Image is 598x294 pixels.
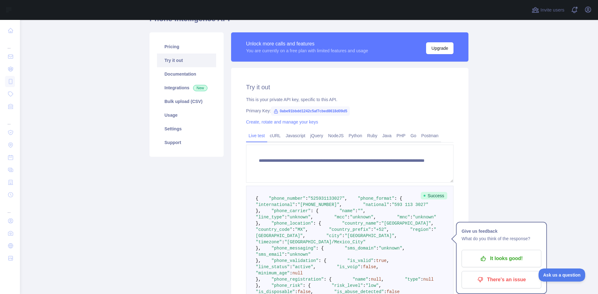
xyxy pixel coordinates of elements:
span: "low" [366,283,379,288]
p: What do you think of the response? [462,235,541,242]
span: }, [256,208,261,213]
span: "risk_level" [332,283,363,288]
a: cURL [267,131,283,141]
span: "international" [256,202,295,207]
span: }, [256,258,261,263]
span: : [379,221,381,226]
span: , [402,246,405,251]
a: Postman [419,131,441,141]
span: null [371,277,382,282]
a: Documentation [157,67,216,81]
span: null [423,277,434,282]
span: "type" [405,277,420,282]
span: : [363,283,366,288]
span: "unknown" [413,215,436,220]
div: ... [5,113,15,126]
span: false [363,264,376,269]
div: This is your private API key, specific to this API. [246,96,453,103]
span: : [284,252,287,257]
span: : [290,271,292,276]
span: { [256,196,258,201]
a: Python [346,131,365,141]
span: "phone_risk" [271,283,303,288]
a: Go [408,131,419,141]
h1: Give us feedback [462,227,541,235]
span: New [193,85,207,91]
span: "timezone" [256,240,282,245]
span: "country_prefix" [329,227,371,232]
a: PHP [394,131,408,141]
p: There's an issue [466,274,537,285]
span: "phone_carrier" [271,208,311,213]
span: , [345,196,347,201]
span: : [410,215,413,220]
span: "sms_email" [256,252,284,257]
span: }, [256,246,261,251]
span: true [376,258,387,263]
button: There's an issue [462,271,541,288]
span: "line_type" [256,215,284,220]
span: "" [358,208,363,213]
span: "mnc" [397,215,410,220]
a: Integrations New [157,81,216,95]
span: 0abe91bbdd1242c5af7cbed8618d09d5 [271,106,350,116]
span: "phone_location" [271,221,313,226]
span: : [290,264,292,269]
span: "is_voip" [337,264,360,269]
span: Invite users [540,7,564,14]
span: , [303,233,305,238]
span: , [339,202,342,207]
span: , [394,233,397,238]
span: "city" [326,233,342,238]
span: : [282,240,284,245]
span: : [342,233,344,238]
a: Ruby [365,131,380,141]
div: ... [5,37,15,50]
span: "phone_number" [269,196,306,201]
span: : [347,215,350,220]
span: : { [313,221,321,226]
span: "[GEOGRAPHIC_DATA]/Mexico_City" [284,240,365,245]
span: : { [311,208,318,213]
span: , [431,221,434,226]
span: Success [421,192,447,199]
span: }, [256,221,261,226]
button: It looks good! [462,250,541,267]
span: , [306,227,308,232]
span: , [363,208,366,213]
a: Usage [157,108,216,122]
span: "MX" [295,227,306,232]
a: Java [380,131,394,141]
div: ... [5,202,15,214]
a: Create, rotate and manage your keys [246,119,318,124]
span: : [360,264,363,269]
span: "phone_format" [358,196,395,201]
span: , [381,277,384,282]
span: : [389,202,392,207]
span: : [284,215,287,220]
span: : { [319,258,326,263]
a: Bulk upload (CSV) [157,95,216,108]
span: , [379,283,381,288]
span: "593 113 3027" [392,202,429,207]
button: Invite users [530,5,566,15]
span: "unknown" [287,215,311,220]
span: : [373,258,376,263]
a: Support [157,136,216,149]
span: , [313,264,316,269]
span: "line_status" [256,264,290,269]
p: It looks good! [466,253,537,264]
span: , [387,227,389,232]
span: "[GEOGRAPHIC_DATA]" [345,233,395,238]
span: : [295,202,297,207]
span: , [387,258,389,263]
span: "[PHONE_NUMBER]" [297,202,339,207]
span: : [368,277,371,282]
span: : [376,246,379,251]
span: : { [303,283,311,288]
span: "name" [339,208,355,213]
span: "mcc" [334,215,347,220]
span: "country_name" [342,221,379,226]
span: , [373,215,376,220]
span: "sms_domain" [345,246,376,251]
